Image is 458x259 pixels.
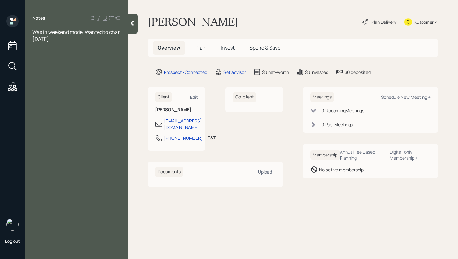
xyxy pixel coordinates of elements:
[250,44,280,51] span: Spend & Save
[164,118,202,131] div: [EMAIL_ADDRESS][DOMAIN_NAME]
[164,69,207,75] div: Prospect · Connected
[164,135,203,141] div: [PHONE_NUMBER]
[258,169,275,175] div: Upload +
[155,107,198,113] h6: [PERSON_NAME]
[190,94,198,100] div: Edit
[221,44,235,51] span: Invest
[414,19,434,25] div: Kustomer
[158,44,180,51] span: Overview
[322,121,353,128] div: 0 Past Meeting s
[262,69,289,75] div: $0 net-worth
[345,69,371,75] div: $0 deposited
[32,29,121,42] span: Was in weekend mode. Wanted to chat [DATE]
[310,92,334,102] h6: Meetings
[381,94,431,100] div: Schedule New Meeting +
[319,166,364,173] div: No active membership
[155,92,172,102] h6: Client
[6,218,19,231] img: retirable_logo.png
[32,15,45,21] label: Notes
[5,238,20,244] div: Log out
[310,150,340,160] h6: Membership
[305,69,328,75] div: $0 invested
[322,107,364,114] div: 0 Upcoming Meeting s
[208,134,216,141] div: PST
[155,167,183,177] h6: Documents
[195,44,206,51] span: Plan
[148,15,238,29] h1: [PERSON_NAME]
[233,92,256,102] h6: Co-client
[340,149,385,161] div: Annual Fee Based Planning +
[223,69,246,75] div: Set advisor
[371,19,396,25] div: Plan Delivery
[390,149,431,161] div: Digital-only Membership +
